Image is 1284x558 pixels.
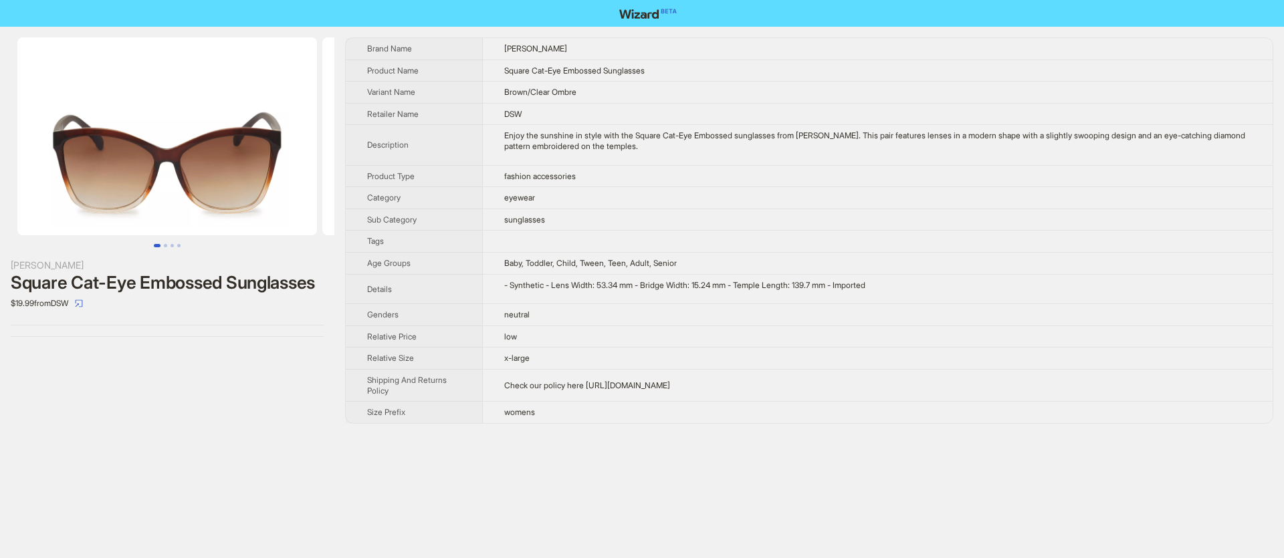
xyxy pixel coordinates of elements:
[504,280,1251,291] div: - Synthetic - Lens Width: 53.34 mm - Bridge Width: 15.24 mm - Temple Length: 139.7 mm - Imported
[367,87,415,97] span: Variant Name
[504,65,645,76] span: Square Cat-Eye Embossed Sunglasses
[504,43,567,53] span: [PERSON_NAME]
[154,244,160,247] button: Go to slide 1
[367,407,405,417] span: Size Prefix
[177,244,181,247] button: Go to slide 4
[367,109,419,119] span: Retailer Name
[367,236,384,246] span: Tags
[504,353,530,363] span: x-large
[367,192,401,202] span: Category
[367,65,419,76] span: Product Name
[504,380,670,390] span: Check our policy here [URL][DOMAIN_NAME]
[75,299,83,307] span: select
[367,331,417,341] span: Relative Price
[367,309,399,319] span: Genders
[504,258,677,268] span: Baby, Toddler, Child, Tween, Teen, Adult, Senior
[367,140,409,150] span: Description
[504,215,545,225] span: sunglasses
[11,293,324,314] div: $19.99 from DSW
[322,37,622,235] img: Square Cat-Eye Embossed Sunglasses Brown/Clear Ombre image 2
[367,171,415,181] span: Product Type
[367,43,412,53] span: Brand Name
[504,407,535,417] span: womens
[367,215,417,225] span: Sub Category
[504,109,522,119] span: DSW
[171,244,174,247] button: Go to slide 3
[11,273,324,293] div: Square Cat-Eye Embossed Sunglasses
[504,87,576,97] span: Brown/Clear Ombre
[367,353,414,363] span: Relative Size
[367,258,411,268] span: Age Groups
[504,331,517,341] span: low
[11,258,324,273] div: [PERSON_NAME]
[504,192,535,202] span: eyewear
[17,37,317,235] img: Square Cat-Eye Embossed Sunglasses Brown/Clear Ombre image 1
[504,171,576,181] span: fashion accessories
[504,130,1251,151] div: Enjoy the sunshine in style with the Square Cat-Eye Embossed sunglasses from Jessica Simpson. Thi...
[164,244,167,247] button: Go to slide 2
[367,375,447,396] span: Shipping And Returns Policy
[504,309,530,319] span: neutral
[367,284,392,294] span: Details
